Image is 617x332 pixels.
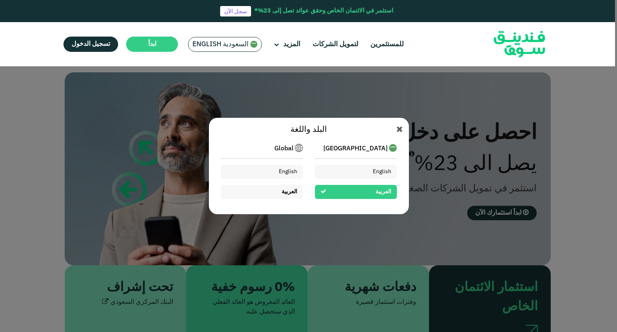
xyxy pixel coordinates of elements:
[373,169,391,174] span: English
[283,41,300,48] span: المزيد
[323,144,388,154] span: [GEOGRAPHIC_DATA]
[295,144,303,152] img: SA Flag
[72,41,110,47] span: تسجيل الدخول
[148,41,156,47] span: ابدأ
[311,38,360,51] a: لتمويل الشركات
[192,40,249,49] span: السعودية English
[221,124,397,136] div: البلد واللغة
[279,169,297,174] span: English
[254,6,393,16] div: استثمر في الائتمان الخاص وحقق عوائد تصل إلى 23%*
[368,38,406,51] a: للمستثمرين
[480,24,559,65] img: Logo
[274,144,294,154] span: Global
[389,144,397,152] img: SA Flag
[220,6,251,16] a: سجل الآن
[250,41,257,48] img: SA Flag
[376,189,391,195] span: العربية
[282,189,297,195] span: العربية
[63,37,118,52] a: تسجيل الدخول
